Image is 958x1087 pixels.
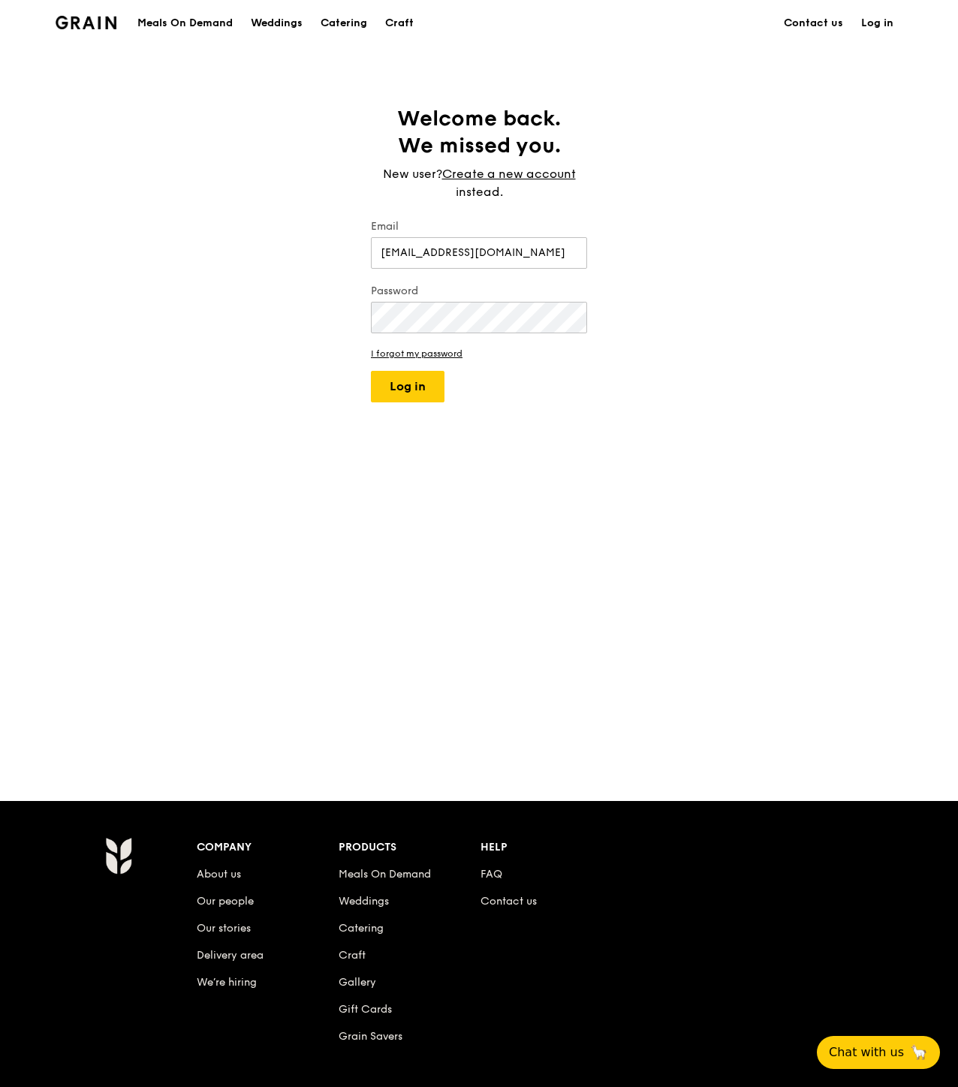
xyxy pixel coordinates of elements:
label: Password [371,284,587,299]
a: I forgot my password [371,348,587,359]
a: Log in [852,1,902,46]
a: FAQ [481,868,502,881]
a: Contact us [481,895,537,908]
img: Grain [105,837,131,875]
a: Meals On Demand [339,868,431,881]
a: We’re hiring [197,976,257,989]
a: Gallery [339,976,376,989]
span: instead. [456,185,503,199]
a: Craft [376,1,423,46]
div: Help [481,837,622,858]
button: Log in [371,371,444,402]
a: Gift Cards [339,1003,392,1016]
a: About us [197,868,241,881]
div: Meals On Demand [137,1,233,46]
a: Delivery area [197,949,264,962]
span: New user? [383,167,442,181]
div: Craft [385,1,414,46]
button: Chat with us🦙 [817,1036,940,1069]
h1: Welcome back. We missed you. [371,105,587,159]
a: Catering [312,1,376,46]
span: Chat with us [829,1043,904,1061]
a: Weddings [242,1,312,46]
label: Email [371,219,587,234]
a: Our people [197,895,254,908]
a: Craft [339,949,366,962]
div: Company [197,837,339,858]
a: Contact us [775,1,852,46]
div: Catering [321,1,367,46]
div: Products [339,837,481,858]
a: Catering [339,922,384,935]
span: 🦙 [910,1043,928,1061]
a: Weddings [339,895,389,908]
a: Create a new account [442,165,576,183]
img: Grain [56,16,116,29]
a: Our stories [197,922,251,935]
div: Weddings [251,1,303,46]
a: Grain Savers [339,1030,402,1043]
